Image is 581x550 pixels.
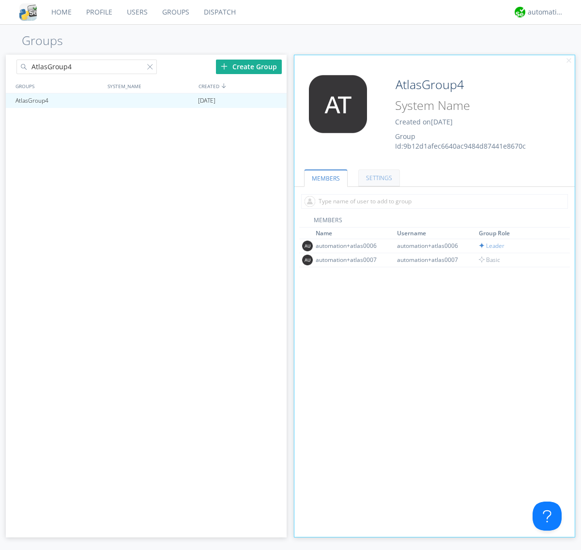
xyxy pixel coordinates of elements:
[316,242,388,250] div: automation+atlas0006
[528,7,564,17] div: automation+atlas
[16,60,157,74] input: Search groups
[395,117,453,126] span: Created on
[396,228,477,239] th: Toggle SortBy
[221,63,228,70] img: plus.svg
[316,256,388,264] div: automation+atlas0007
[6,93,287,108] a: AtlasGroup4[DATE]
[479,242,505,250] span: Leader
[196,79,288,93] div: CREATED
[358,169,400,186] a: SETTINGS
[302,75,374,133] img: 373638.png
[392,75,548,94] input: Group Name
[302,241,313,251] img: 373638.png
[566,58,572,64] img: cancel.svg
[515,7,525,17] img: d2d01cd9b4174d08988066c6d424eccd
[13,79,103,93] div: GROUPS
[302,255,313,265] img: 373638.png
[13,93,104,108] div: AtlasGroup4
[397,256,470,264] div: automation+atlas0007
[479,256,500,264] span: Basic
[301,194,568,209] input: Type name of user to add to group
[314,228,396,239] th: Toggle SortBy
[533,502,562,531] iframe: Toggle Customer Support
[477,228,559,239] th: Toggle SortBy
[198,93,215,108] span: [DATE]
[105,79,196,93] div: SYSTEM_NAME
[216,60,282,74] div: Create Group
[392,96,548,115] input: System Name
[397,242,470,250] div: automation+atlas0006
[304,169,348,187] a: MEMBERS
[431,117,453,126] span: [DATE]
[299,216,570,228] div: MEMBERS
[395,132,526,151] span: Group Id: 9b12d1afec6640ac9484d87441e8670c
[19,3,37,21] img: cddb5a64eb264b2086981ab96f4c1ba7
